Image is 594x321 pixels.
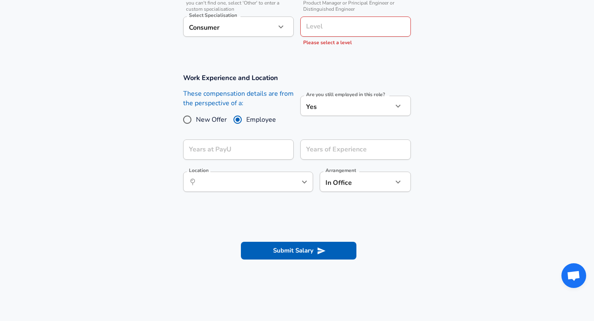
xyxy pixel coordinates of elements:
[300,139,393,160] input: 7
[561,263,586,288] div: Open chat
[303,39,352,46] span: Please select a level
[189,168,208,173] label: Location
[183,73,411,83] h3: Work Experience and Location
[304,20,407,33] input: L3
[306,92,385,97] label: Are you still employed in this role?
[299,176,310,188] button: Open
[189,13,237,18] label: Select Specialisation
[241,242,356,259] button: Submit Salary
[183,17,276,37] div: Consumer
[196,115,227,125] span: New Offer
[320,172,380,192] div: In Office
[183,89,294,108] label: These compensation details are from the perspective of a:
[325,168,356,173] label: Arrangement
[300,96,393,116] div: Yes
[246,115,276,125] span: Employee
[183,139,276,160] input: 0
